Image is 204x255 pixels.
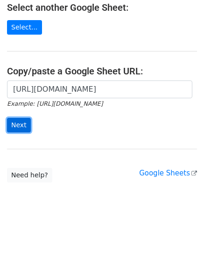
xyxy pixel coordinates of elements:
input: Paste your Google Sheet URL here [7,80,192,98]
small: Example: [URL][DOMAIN_NAME] [7,100,103,107]
a: Need help? [7,168,52,182]
h4: Select another Google Sheet: [7,2,197,13]
input: Next [7,118,31,132]
a: Select... [7,20,42,35]
a: Google Sheets [139,169,197,177]
iframe: Chat Widget [157,210,204,255]
h4: Copy/paste a Google Sheet URL: [7,66,197,77]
